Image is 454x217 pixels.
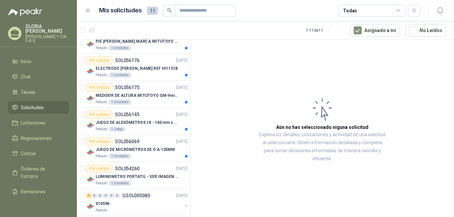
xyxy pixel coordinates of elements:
[86,111,112,119] div: Por cotizar
[8,201,69,213] a: Configuración
[21,104,44,111] span: Solicitudes
[103,193,108,198] div: 0
[86,94,94,102] img: Company Logo
[21,188,45,195] span: Remisiones
[8,86,69,98] a: Tareas
[96,38,179,45] p: PIE [PERSON_NAME] MARCA MITUTOYO REF [PHONE_NUMBER]
[96,154,107,159] p: Patojito
[25,35,69,43] p: [PERSON_NAME] Y CIA S.A.S.
[96,92,179,99] p: MEDIDOR DE ALTURA MITUTOYO QM-Height 518-245
[96,201,109,207] p: 010596
[109,193,114,198] div: 0
[115,58,139,63] p: SOL056176
[8,185,69,198] a: Remisiones
[115,85,139,90] p: SOL056175
[8,55,69,68] a: Inicio
[96,65,178,72] p: ELECTRODO [PERSON_NAME] REF HI1131B
[115,139,139,144] p: SOL056069
[77,81,190,108] a: Por cotizarSOL056175[DATE] Company LogoMEDIDOR DE ALTURA MITUTOYO QM-Height 518-245Patojito1 Unid...
[8,8,42,16] img: Logo peakr
[122,193,150,198] p: GSOL005085
[21,73,31,80] span: Chat
[77,27,190,54] a: Por cotizarSOL056177[DATE] Company LogoPIE [PERSON_NAME] MARCA MITUTOYO REF [PHONE_NUMBER]Patojit...
[77,54,190,81] a: Por cotizarSOL056176[DATE] Company LogoELECTRODO [PERSON_NAME] REF HI1131BPatojito1 Unidades
[77,108,190,135] a: Por cotizarSOL056145[DATE] Company LogoJUEGO DE ALEXÓMETROS 18 - 160 mm x 0,01 mm 2824-S3Patojito...
[96,120,179,126] p: JUEGO DE ALEXÓMETROS 18 - 160 mm x 0,01 mm 2824-S3
[96,174,179,180] p: LUMINOMETRO PORTATIL - VER IMAGEN ADJUNTA
[86,193,91,198] div: 1
[21,119,45,127] span: Licitaciones
[21,165,63,180] span: Órdenes de Compra
[86,192,189,213] a: 1 0 0 0 0 0 GSOL005085[DATE] Company Logo010596Patojito
[115,112,139,117] p: SOL056145
[86,175,94,183] img: Company Logo
[108,99,131,105] div: 1 Unidades
[96,181,107,186] p: Patojito
[96,208,107,213] p: Patojito
[96,72,107,78] p: Patojito
[86,121,94,129] img: Company Logo
[86,148,94,156] img: Company Logo
[21,88,35,96] span: Tareas
[86,138,112,146] div: Por cotizar
[8,101,69,114] a: Solicitudes
[108,45,131,51] div: 1 Unidades
[176,193,188,199] p: [DATE]
[108,72,131,78] div: 1 Unidades
[108,127,126,132] div: 1 Juego
[167,8,172,13] span: search
[147,7,158,15] span: 11
[98,193,103,198] div: 0
[8,70,69,83] a: Chat
[86,83,112,91] div: Por cotizar
[77,162,190,189] a: Por cotizarSOL054260[DATE] Company LogoLUMINOMETRO PORTATIL - VER IMAGEN ADJUNTAPatojito1 Unidades
[96,147,175,153] p: JUEGO DE MICRÓMETROS DE O A 125MM
[115,166,139,171] p: SOL054260
[86,202,94,210] img: Company Logo
[21,135,51,142] span: Negociaciones
[350,24,400,37] button: Asignado a mi
[96,127,107,132] p: Patojito
[99,6,142,15] h1: Mis solicitudes
[86,165,112,173] div: Por cotizar
[176,57,188,64] p: [DATE]
[276,124,368,131] h3: Aún no has seleccionado niguna solicitud
[306,25,345,36] div: 1 - 11 de 11
[25,24,69,33] p: GLORIA [PERSON_NAME]
[86,67,94,75] img: Company Logo
[176,139,188,145] p: [DATE]
[108,181,131,186] div: 1 Unidades
[8,147,69,160] a: Cotizar
[176,112,188,118] p: [DATE]
[405,24,446,37] button: No Leídos
[86,56,112,64] div: Por cotizar
[92,193,97,198] div: 0
[176,166,188,172] p: [DATE]
[96,45,107,51] p: Patojito
[77,135,190,162] a: Por cotizarSOL056069[DATE] Company LogoJUEGO DE MICRÓMETROS DE O A 125MMPatojito1 Unidades
[21,150,36,157] span: Cotizar
[176,84,188,91] p: [DATE]
[8,117,69,129] a: Licitaciones
[8,132,69,145] a: Negociaciones
[343,7,357,14] div: Todas
[96,99,107,105] p: Patojito
[8,163,69,183] a: Órdenes de Compra
[108,154,131,159] div: 1 Unidades
[21,58,31,65] span: Inicio
[86,40,94,48] img: Company Logo
[115,193,120,198] div: 0
[257,131,387,163] p: Explora los detalles, cotizaciones y actividad de una solicitud al seleccionarla. Obtén informaci...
